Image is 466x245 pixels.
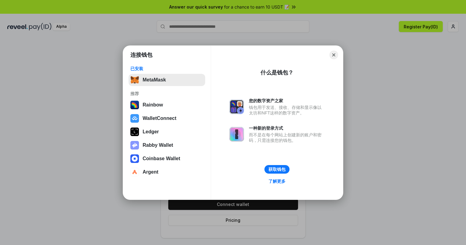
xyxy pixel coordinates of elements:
div: 您的数字资产之家 [249,98,325,103]
h1: 连接钱包 [130,51,152,59]
div: WalletConnect [143,116,177,121]
img: svg+xml,%3Csvg%20xmlns%3D%22http%3A%2F%2Fwww.w3.org%2F2000%2Fsvg%22%20fill%3D%22none%22%20viewBox... [130,141,139,150]
button: Rabby Wallet [129,139,205,151]
div: Coinbase Wallet [143,156,180,161]
img: svg+xml,%3Csvg%20width%3D%2228%22%20height%3D%2228%22%20viewBox%3D%220%200%2028%2028%22%20fill%3D... [130,154,139,163]
button: Rainbow [129,99,205,111]
div: 已安装 [130,66,203,71]
button: Ledger [129,126,205,138]
button: WalletConnect [129,112,205,124]
button: 获取钱包 [264,165,289,174]
div: Argent [143,169,158,175]
div: 获取钱包 [268,167,286,172]
img: svg+xml,%3Csvg%20xmlns%3D%22http%3A%2F%2Fwww.w3.org%2F2000%2Fsvg%22%20width%3D%2228%22%20height%3... [130,128,139,136]
div: 一种新的登录方式 [249,125,325,131]
a: 了解更多 [265,177,289,185]
button: Coinbase Wallet [129,153,205,165]
div: 而不是在每个网站上创建新的账户和密码，只需连接您的钱包。 [249,132,325,143]
button: Close [329,51,338,59]
img: svg+xml,%3Csvg%20width%3D%2228%22%20height%3D%2228%22%20viewBox%3D%220%200%2028%2028%22%20fill%3D... [130,168,139,176]
div: 什么是钱包？ [260,69,293,76]
div: MetaMask [143,77,166,83]
div: 钱包用于发送、接收、存储和显示像以太坊和NFT这样的数字资产。 [249,105,325,116]
img: svg+xml,%3Csvg%20xmlns%3D%22http%3A%2F%2Fwww.w3.org%2F2000%2Fsvg%22%20fill%3D%22none%22%20viewBox... [229,99,244,114]
img: svg+xml,%3Csvg%20xmlns%3D%22http%3A%2F%2Fwww.w3.org%2F2000%2Fsvg%22%20fill%3D%22none%22%20viewBox... [229,127,244,142]
img: svg+xml,%3Csvg%20width%3D%2228%22%20height%3D%2228%22%20viewBox%3D%220%200%2028%2028%22%20fill%3D... [130,114,139,123]
div: 推荐 [130,91,203,96]
img: svg+xml,%3Csvg%20width%3D%22120%22%20height%3D%22120%22%20viewBox%3D%220%200%20120%20120%22%20fil... [130,101,139,109]
img: svg+xml,%3Csvg%20fill%3D%22none%22%20height%3D%2233%22%20viewBox%3D%220%200%2035%2033%22%20width%... [130,76,139,84]
button: Argent [129,166,205,178]
div: 了解更多 [268,178,286,184]
button: MetaMask [129,74,205,86]
div: Rainbow [143,102,163,108]
div: Ledger [143,129,159,135]
div: Rabby Wallet [143,142,173,148]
